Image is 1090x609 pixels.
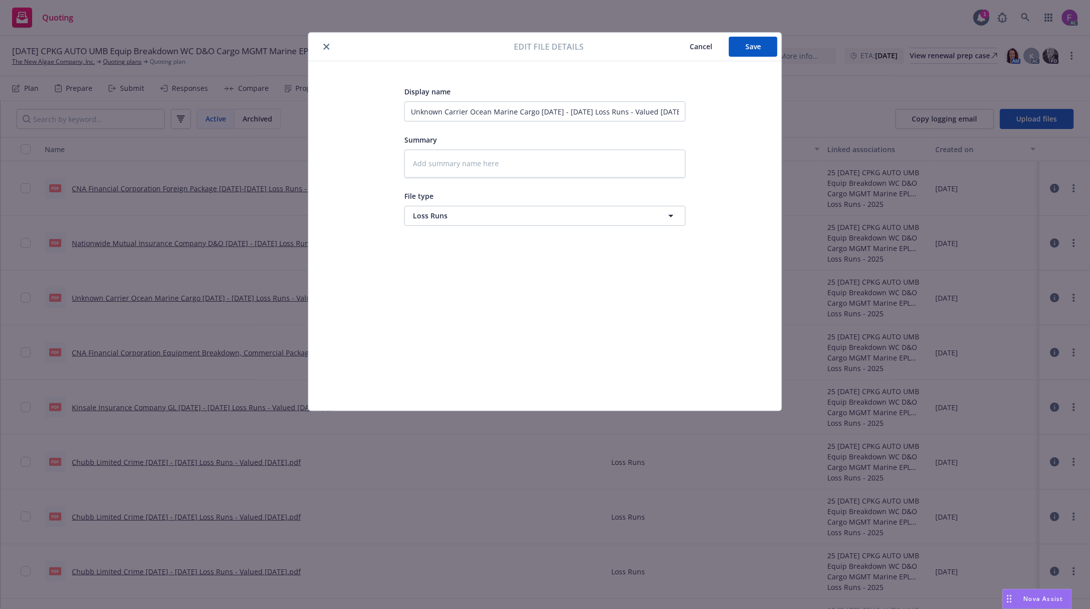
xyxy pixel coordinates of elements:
[413,210,640,221] span: Loss Runs
[404,101,686,121] input: Add display name here
[404,191,433,201] span: File type
[745,42,761,51] span: Save
[514,41,584,53] span: Edit file details
[1024,594,1063,603] span: Nova Assist
[404,206,686,226] button: Loss Runs
[404,135,437,145] span: Summary
[690,42,712,51] span: Cancel
[320,41,333,53] button: close
[404,87,451,96] span: Display name
[729,37,778,57] button: Save
[1003,589,1072,609] button: Nova Assist
[1003,589,1016,608] div: Drag to move
[673,37,729,57] button: Cancel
